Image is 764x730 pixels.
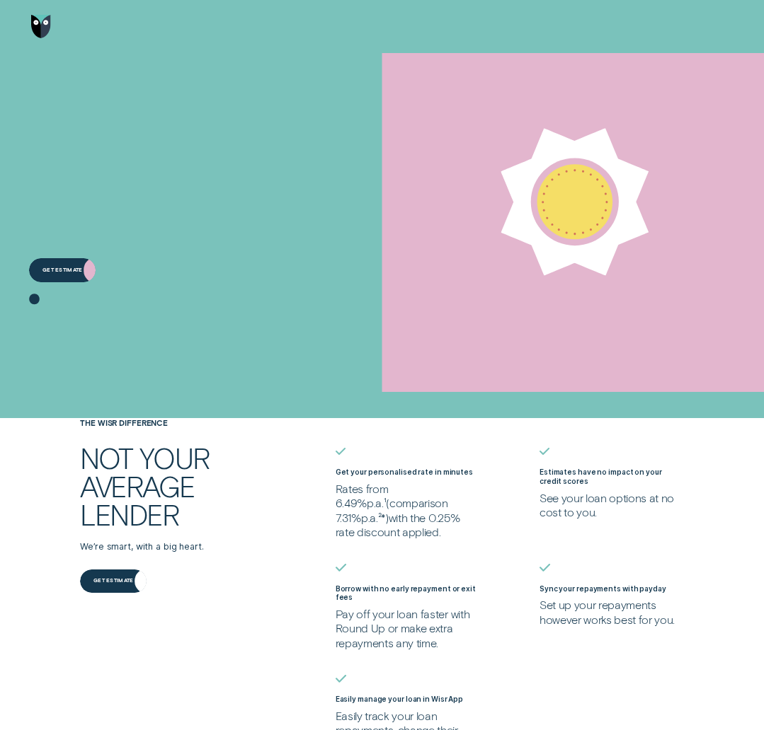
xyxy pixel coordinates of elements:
p: We’re smart, with a big heart. [80,541,275,553]
p: See your loan options at no cost to you. [540,491,684,520]
label: Sync your repayments with payday [540,584,666,593]
label: Borrow with no early repayment or exit fees [336,584,476,601]
span: ( [386,496,389,509]
span: p.a. [361,511,378,524]
span: p.a. [367,496,384,509]
h4: Get 0.25% off all loans [29,77,291,151]
h2: Not your average lender [80,444,255,528]
label: Easily manage your loan in Wisr App [336,695,464,703]
label: Get your personalised rate in minutes [336,468,473,476]
p: Pay off your loan faster with Round Up or make extra repayments any time. [336,607,480,650]
label: Estimates have no impact on your credit scores [540,468,662,485]
img: Wisr [31,15,51,39]
span: ) [385,511,389,524]
a: Get estimate [80,569,147,593]
p: Set up your repayments however works best for you. [540,598,684,627]
span: Per Annum [367,496,384,509]
p: Rates from 6.49% ¹ comparison 7.31% ²* with the 0.25% rate discount applied. [336,482,480,539]
a: Get estimate [29,258,96,282]
h4: THE WISR DIFFERENCE [80,418,275,427]
span: Per Annum [361,511,378,524]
